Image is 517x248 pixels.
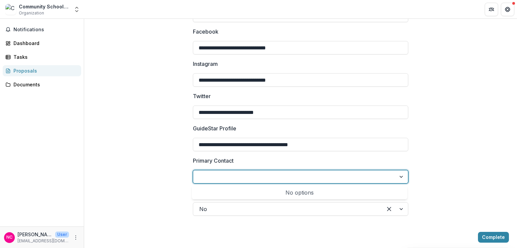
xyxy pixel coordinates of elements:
a: Proposals [3,65,81,76]
p: User [55,232,69,238]
button: Open entity switcher [72,3,81,16]
div: Dashboard [13,40,76,47]
span: Notifications [13,27,78,33]
img: Community School of Music & Arts [5,4,16,15]
span: Organization [19,10,44,16]
button: Get Help [501,3,514,16]
a: Dashboard [3,38,81,49]
p: Facebook [193,28,218,36]
div: Clear selected options [384,204,394,214]
p: Instagram [193,60,218,68]
p: Primary Contact [193,157,234,165]
div: Documents [13,81,76,88]
p: GuideStar Profile [193,124,236,132]
div: Tasks [13,53,76,60]
a: Tasks [3,51,81,63]
div: Proposals [13,67,76,74]
button: More [72,234,80,242]
button: Partners [485,3,498,16]
p: Twitter [193,92,211,100]
div: Nausheen Chughtai [6,235,12,240]
div: No options [193,186,406,199]
div: Select options list [192,186,407,199]
button: Notifications [3,24,81,35]
button: Complete [478,232,509,243]
p: [PERSON_NAME] [18,231,53,238]
p: [EMAIL_ADDRESS][DOMAIN_NAME] [18,238,69,244]
a: Documents [3,79,81,90]
div: Community School of Music & Arts [19,3,69,10]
